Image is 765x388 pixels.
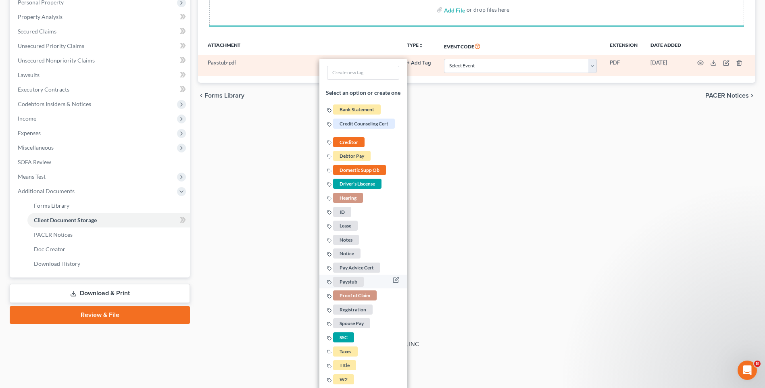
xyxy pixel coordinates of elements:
span: Expenses [18,129,41,136]
button: chevron_left Forms Library [198,92,244,99]
i: chevron_left [198,92,204,99]
span: Registration [333,305,373,315]
button: TYPEunfold_more [407,43,423,48]
a: Hearing [327,194,364,201]
span: Income [18,115,36,122]
input: Create new tag [327,66,399,79]
a: Debtor Pay [327,152,372,159]
a: + Add Tag [407,59,431,67]
a: Review & File [10,306,190,324]
a: Unsecured Priority Claims [11,39,190,53]
span: Spouse Pay [333,318,370,328]
span: Codebtors Insiders & Notices [18,100,91,107]
a: Download & Print [10,284,190,303]
a: Lawsuits [11,68,190,82]
span: Means Test [18,173,46,180]
span: Bank Statement [333,104,381,115]
a: Notes [327,236,360,243]
a: Client Document Storage [27,213,190,227]
span: Paystub [333,276,364,286]
th: Attachment [198,37,400,55]
span: Client Document Storage [34,217,97,223]
span: W2 [333,374,354,384]
a: Taxes [327,347,359,354]
span: Doc Creator [34,246,65,252]
a: TItle [327,361,357,368]
span: Pay Advice Cert [333,263,380,273]
span: Proof of Claim [333,290,377,300]
button: + Add Tag [407,60,431,66]
a: W2 [327,375,355,382]
span: Miscellaneous [18,144,54,151]
a: Unsecured Nonpriority Claims [11,53,190,68]
td: [DATE] [644,55,688,76]
span: Download History [34,260,80,267]
i: unfold_more [419,43,423,48]
div: or drop files here [467,6,509,14]
a: Download History [27,257,190,271]
span: Taxes [333,346,358,356]
a: SOFA Review [11,155,190,169]
a: Doc Creator [27,242,190,257]
a: Property Analysis [11,10,190,24]
iframe: Intercom live chat [738,361,757,380]
a: Paystub [327,277,365,284]
a: Domestic Supp Ob [327,166,387,173]
span: Hearing [333,193,363,203]
a: Forms Library [27,198,190,213]
span: Lawsuits [18,71,40,78]
span: Notes [333,235,359,245]
a: Bank Statement [327,106,382,113]
th: Date added [644,37,688,55]
span: Unsecured Priority Claims [18,42,84,49]
a: Registration [327,306,374,313]
i: chevron_right [749,92,755,99]
td: Paystub-pdf [198,55,400,76]
th: Extension [603,37,644,55]
span: Driver's Liscense [333,179,381,189]
span: Executory Contracts [18,86,69,93]
span: Domestic Supp Ob [333,165,386,175]
span: PACER Notices [34,231,73,238]
span: Forms Library [204,92,244,99]
li: Select an option or create one [319,83,407,102]
span: Secured Claims [18,28,56,35]
a: Lease [327,222,359,229]
a: Notice [327,250,362,257]
button: PACER Notices chevron_right [705,92,755,99]
a: Pay Advice Cert [327,264,381,271]
span: 8 [754,361,761,367]
a: Credit Counseling Cert [327,120,396,127]
a: Secured Claims [11,24,190,39]
a: SSC [327,334,355,340]
span: ID [333,207,351,217]
a: ID [327,208,352,215]
span: Forms Library [34,202,69,209]
span: Unsecured Nonpriority Claims [18,57,95,64]
span: TItle [333,360,356,370]
span: PACER Notices [705,92,749,99]
div: 2025 © NextChapterBK, INC [153,340,613,355]
span: SSC [333,332,354,342]
a: Creditor [327,138,366,145]
th: Event Code [438,37,603,55]
a: Driver's Liscense [327,180,383,187]
a: PACER Notices [27,227,190,242]
a: Executory Contracts [11,82,190,97]
td: PDF [603,55,644,76]
span: Debtor Pay [333,151,371,161]
span: SOFA Review [18,159,51,165]
span: Property Analysis [18,13,63,20]
span: Credit Counseling Cert [333,119,395,129]
a: Proof of Claim [327,292,378,298]
span: Creditor [333,137,365,147]
span: Notice [333,248,361,259]
span: Additional Documents [18,188,75,194]
a: Spouse Pay [327,319,371,326]
span: Lease [333,221,358,231]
